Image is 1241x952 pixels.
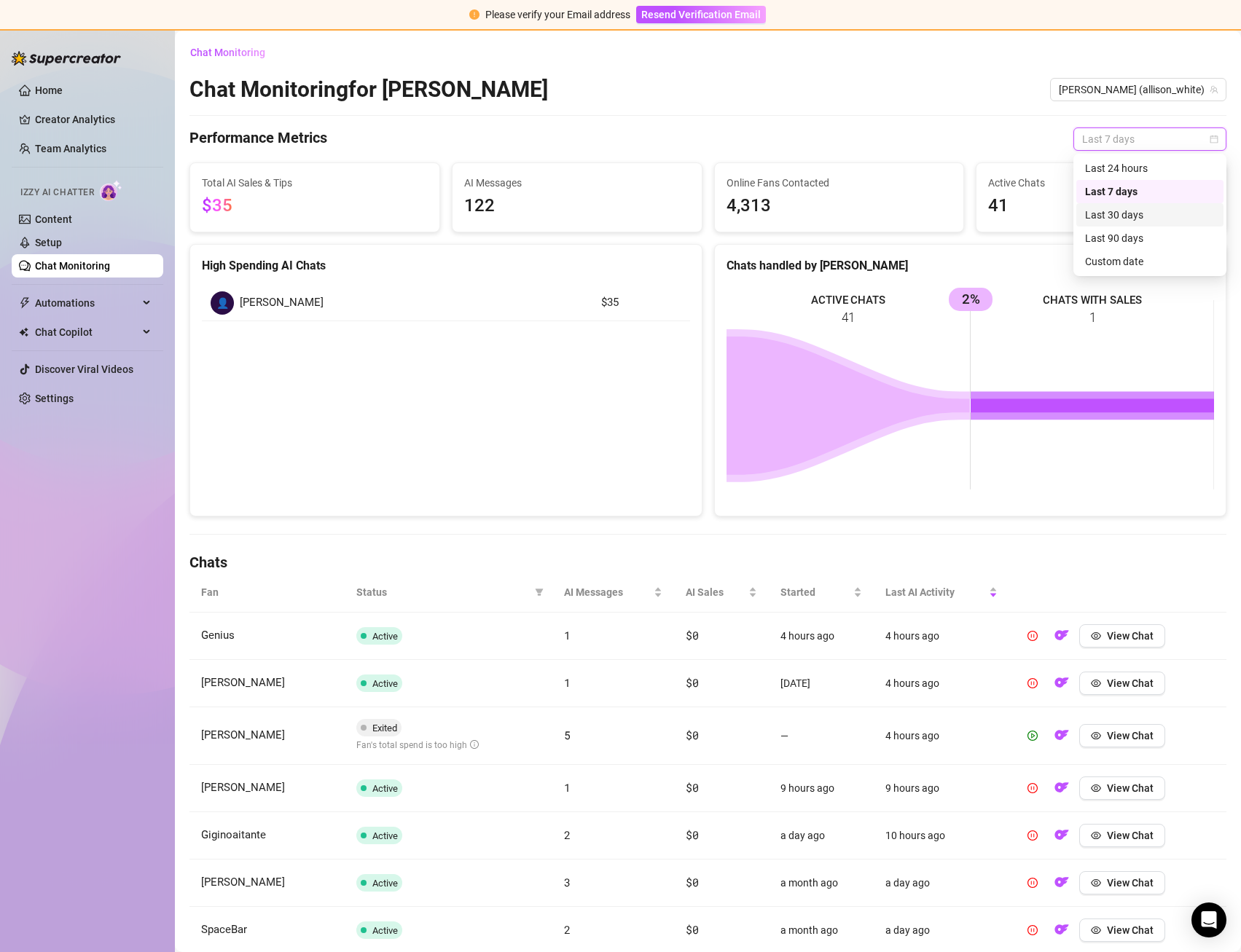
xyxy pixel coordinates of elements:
img: logo-BBDzfeDw.svg [12,51,121,66]
span: AI Messages [564,584,651,600]
article: $35 [601,294,681,312]
button: View Chat [1079,724,1165,747]
a: Content [35,213,72,225]
a: Settings [35,393,74,404]
span: 4,313 [727,192,952,220]
span: pause-circle [1027,783,1038,793]
span: eye [1091,783,1101,793]
span: Active [372,783,398,794]
button: View Chat [1079,672,1165,695]
button: View Chat [1079,871,1165,894]
span: 3 [564,875,571,889]
button: View Chat [1079,824,1165,847]
span: [PERSON_NAME] [201,781,285,794]
span: Last 7 days [1082,128,1218,150]
span: pause-circle [1027,878,1038,888]
span: Active [372,878,398,889]
span: Giginoaitante [201,828,266,841]
button: View Chat [1079,918,1165,942]
button: OF [1050,624,1073,648]
h2: Chat Monitoring for [PERSON_NAME] [189,76,548,103]
span: Status [356,584,529,600]
span: [PERSON_NAME] [201,728,285,741]
button: OF [1050,776,1073,800]
span: $0 [686,780,698,795]
span: 2 [564,922,571,937]
span: Resend Verification Email [641,9,761,20]
span: Chat Monitoring [190,47,265,58]
td: a month ago [769,859,874,907]
th: Fan [189,573,345,613]
span: 1 [564,628,571,642]
span: eye [1091,631,1101,641]
th: Started [769,573,874,613]
img: OF [1054,728,1069,742]
div: Last 24 hours [1076,157,1224,180]
span: allison (allison_white) [1059,79,1218,101]
a: OF [1050,680,1073,692]
span: $0 [686,875,698,889]
span: $0 [686,675,698,690]
a: Chat Monitoring [35,260,110,272]
div: Open Intercom Messenger [1191,902,1226,937]
img: AI Chatter [100,180,122,201]
td: — [769,707,874,765]
span: Active [372,631,398,642]
span: AI Messages [464,175,690,191]
a: OF [1050,733,1073,744]
span: View Chat [1107,630,1154,642]
a: OF [1050,927,1073,939]
td: 4 hours ago [874,613,1009,660]
span: Online Fans Contacted [727,175,952,191]
span: filter [535,588,544,597]
div: Last 24 hours [1085,160,1215,176]
span: View Chat [1107,830,1154,841]
span: View Chat [1107,877,1154,889]
span: calendar [1210,135,1218,143]
button: OF [1050,724,1073,747]
span: Started [780,584,850,600]
span: $35 [202,195,232,216]
span: Active [372,678,398,689]
a: Creator Analytics [35,108,152,131]
div: Last 90 days [1076,227,1224,250]
span: pause-circle [1027,830,1038,841]
img: OF [1054,827,1069,842]
span: [PERSON_NAME] [201,676,285,689]
button: View Chat [1079,624,1165,648]
span: info-circle [470,740,479,749]
img: Chat Copilot [19,327,28,337]
span: 122 [464,192,690,220]
div: Custom date [1076,250,1224,273]
span: Chat Copilot [35,320,138,344]
button: Resend Verification Email [636,6,766,23]
div: Please verify your Email address [485,7,630,23]
span: Izzy AI Chatter [20,186,94,200]
span: filter [532,581,547,603]
span: Active [372,925,398,936]
span: thunderbolt [19,297,31,309]
button: OF [1050,824,1073,847]
td: a day ago [769,812,874,859]
h4: Performance Metrics [189,127,327,151]
button: Chat Monitoring [189,41,277,64]
a: OF [1050,880,1073,892]
span: Genius [201,629,235,642]
div: Last 30 days [1085,207,1215,223]
a: OF [1050,633,1073,645]
button: OF [1050,918,1073,942]
a: OF [1050,833,1073,844]
th: Last AI Activity [874,573,1009,613]
span: AI Sales [686,584,745,600]
span: [PERSON_NAME] [201,876,285,889]
span: Last AI Activity [885,584,986,600]
button: OF [1050,672,1073,695]
span: Active [372,830,398,841]
span: SpaceBar [201,923,247,936]
span: eye [1091,731,1101,741]
td: 4 hours ago [769,613,874,660]
span: eye [1091,830,1101,841]
div: Last 90 days [1085,230,1215,246]
span: play-circle [1027,731,1038,741]
span: Automations [35,291,138,315]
